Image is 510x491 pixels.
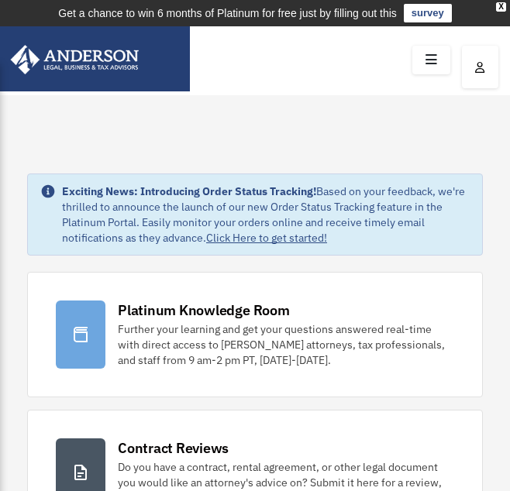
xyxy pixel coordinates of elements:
a: Platinum Knowledge Room Further your learning and get your questions answered real-time with dire... [27,272,483,397]
div: Get a chance to win 6 months of Platinum for free just by filling out this [58,4,397,22]
div: Further your learning and get your questions answered real-time with direct access to [PERSON_NAM... [118,321,454,368]
div: Platinum Knowledge Room [118,300,290,320]
a: Click Here to get started! [206,231,327,245]
div: close [496,2,506,12]
div: Contract Reviews [118,438,229,458]
a: survey [404,4,452,22]
div: Based on your feedback, we're thrilled to announce the launch of our new Order Status Tracking fe... [62,184,470,245]
strong: Exciting News: Introducing Order Status Tracking! [62,184,316,198]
